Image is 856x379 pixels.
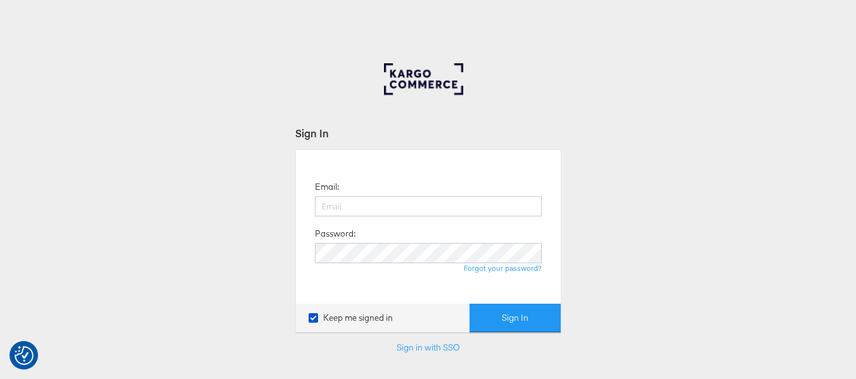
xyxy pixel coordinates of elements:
input: Email [315,196,542,216]
button: Consent Preferences [15,346,34,365]
img: Revisit consent button [15,346,34,365]
a: Sign in with SSO [397,342,460,353]
a: Forgot your password? [464,263,542,273]
label: Password: [315,228,355,240]
button: Sign In [470,304,561,332]
label: Keep me signed in [309,312,393,324]
label: Email: [315,181,339,193]
div: Sign In [295,126,561,140]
